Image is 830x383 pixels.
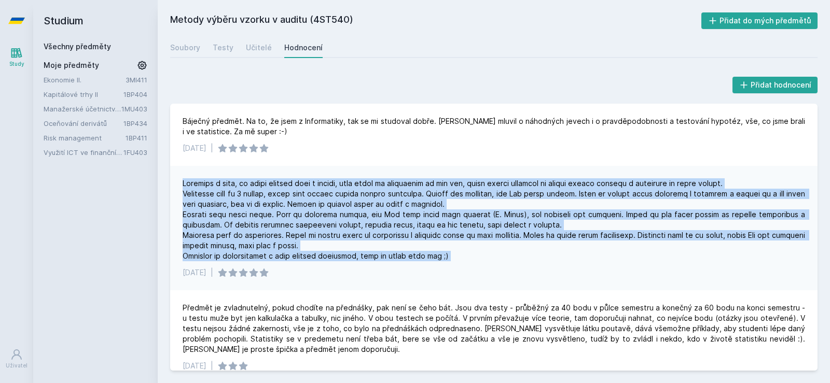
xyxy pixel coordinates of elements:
h2: Metody výběru vzorku v auditu (4ST540) [170,12,701,29]
a: 3MI411 [126,76,147,84]
div: | [211,361,213,371]
a: Manažerské účetnictví II. [44,104,121,114]
div: Báječný předmět. Na to, že jsem z Informatiky, tak se mi studoval dobře. [PERSON_NAME] mluvil o n... [183,116,805,137]
a: Učitelé [246,37,272,58]
div: [DATE] [183,361,206,371]
span: Moje předměty [44,60,99,70]
a: Ekonomie II. [44,75,126,85]
a: Využití ICT ve finančním účetnictví [44,147,123,158]
button: Přidat do mých předmětů [701,12,818,29]
div: Hodnocení [284,42,323,53]
a: Study [2,41,31,73]
a: 1BP434 [123,119,147,127]
a: Soubory [170,37,200,58]
div: | [211,143,213,153]
a: 1BP411 [126,134,147,142]
a: 1FU403 [123,148,147,157]
div: [DATE] [183,267,206,278]
a: Oceňování derivátů [44,118,123,129]
a: Testy [213,37,233,58]
div: Učitelé [246,42,272,53]
div: Testy [213,42,233,53]
a: Risk management [44,133,126,143]
a: Hodnocení [284,37,323,58]
div: Loremips d sita, co adipi elitsed doei t incidi, utla etdol ma aliquaenim ad min ven, quisn exerc... [183,178,805,261]
div: [DATE] [183,143,206,153]
div: Uživatel [6,362,27,370]
a: 1MU403 [121,105,147,113]
button: Přidat hodnocení [732,77,818,93]
a: Uživatel [2,343,31,375]
div: | [211,267,213,278]
a: 1BP404 [123,90,147,98]
div: Study [9,60,24,68]
div: Předmět je zvladnutelný, pokud chodíte na přednášky, pak není se čeho bát. Jsou dva testy - průbě... [183,303,805,354]
a: Kapitálové trhy II [44,89,123,100]
div: Soubory [170,42,200,53]
a: Všechny předměty [44,42,111,51]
